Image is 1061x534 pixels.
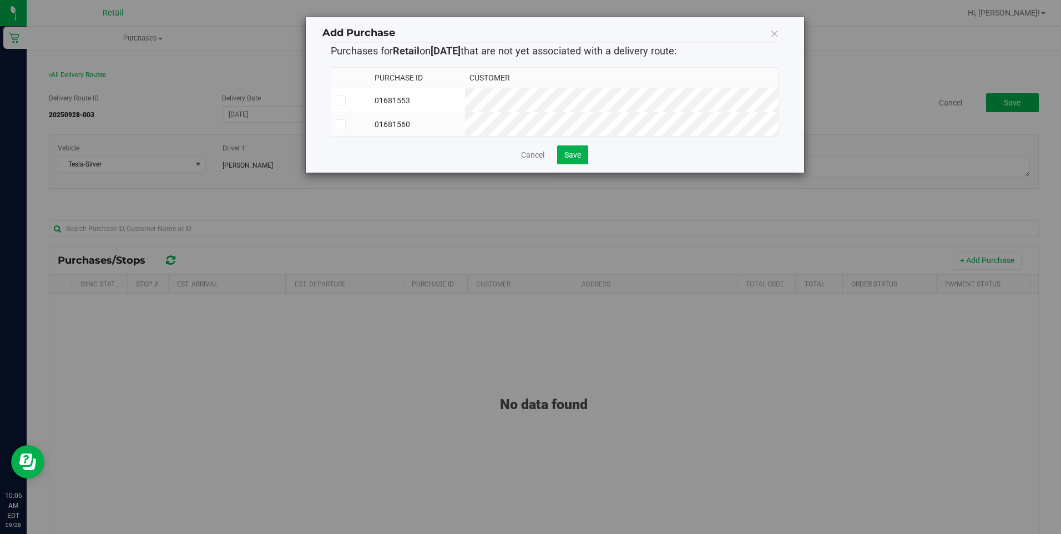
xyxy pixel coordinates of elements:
span: Add Purchase [322,27,395,39]
th: Purchase ID [370,68,464,88]
span: Save [564,150,581,159]
a: Cancel [521,149,544,160]
iframe: Resource center [11,445,44,478]
th: Customer [465,68,779,88]
strong: [DATE] [431,45,461,57]
p: Purchases for on that are not yet associated with a delivery route: [331,43,779,58]
td: 01681553 [370,88,464,113]
td: 01681560 [370,112,464,136]
strong: Retail [393,45,420,57]
button: Save [557,145,588,164]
